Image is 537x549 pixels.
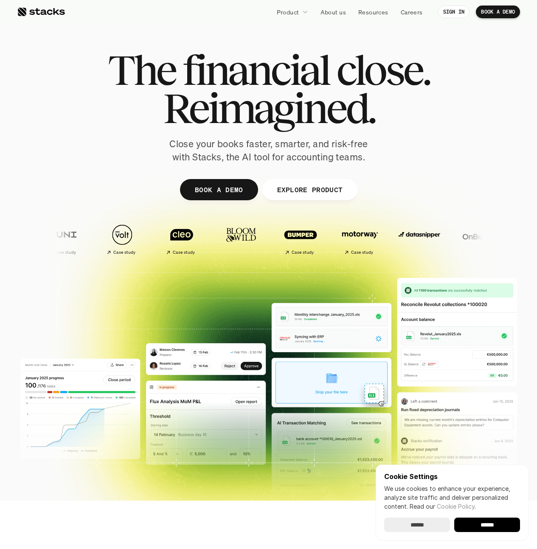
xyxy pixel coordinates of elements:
a: BOOK A DEMO [476,6,520,18]
span: The [108,51,175,89]
h2: Case study [113,250,135,255]
a: BOOK A DEMO [180,179,258,200]
p: Resources [358,8,388,17]
span: Reimagined. [163,89,374,127]
p: SIGN IN [443,9,465,15]
h2: Case study [351,250,373,255]
p: Product [277,8,299,17]
h2: Case study [291,250,314,255]
p: Close your books faster, smarter, and risk-free with Stacks, the AI tool for accounting teams. [163,137,375,164]
h2: Case study [53,250,76,255]
p: EXPLORE PRODUCT [277,183,343,196]
p: Cookie Settings [384,473,520,480]
a: SIGN IN [438,6,470,18]
a: Resources [353,4,394,20]
h2: Case study [172,250,195,255]
span: close. [336,51,430,89]
a: Cookie Policy [437,503,475,510]
a: Case study [95,220,150,258]
span: financial [183,51,329,89]
p: We use cookies to enhance your experience, analyze site traffic and deliver personalized content. [384,484,520,511]
p: BOOK A DEMO [481,9,515,15]
a: Case study [35,220,90,258]
a: Case study [154,220,209,258]
a: Careers [396,4,428,20]
a: EXPLORE PRODUCT [262,179,357,200]
p: Careers [401,8,423,17]
span: Read our . [410,503,476,510]
a: About us [315,4,351,20]
a: Case study [273,220,328,258]
a: Case study [332,220,388,258]
p: BOOK A DEMO [194,183,243,196]
p: About us [321,8,346,17]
